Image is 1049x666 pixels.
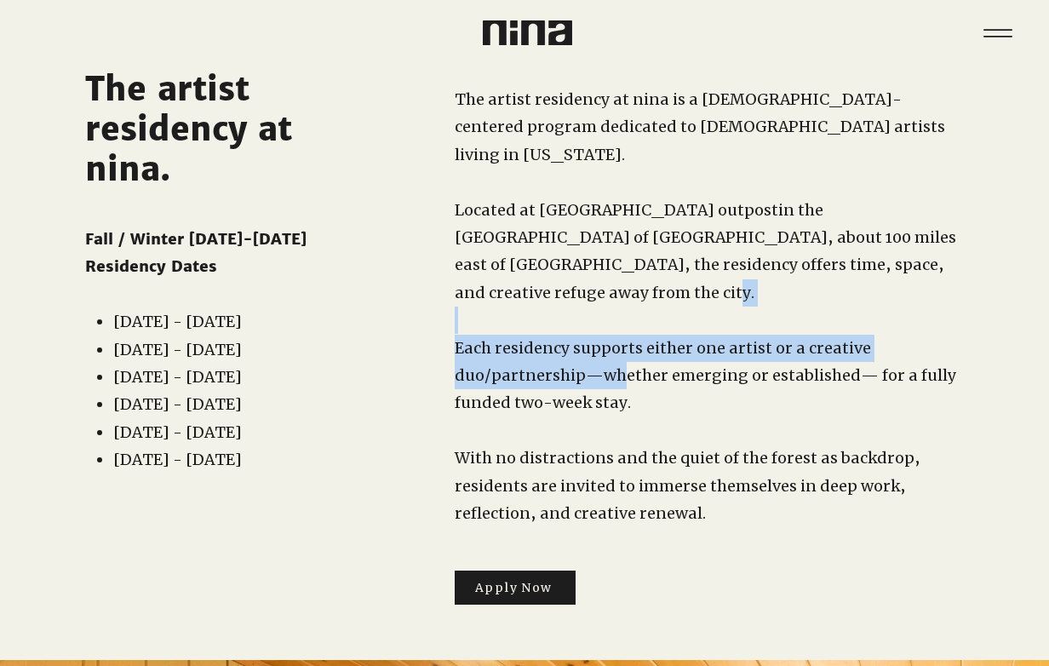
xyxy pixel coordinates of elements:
span: [DATE] - [DATE] [113,450,242,469]
span: [DATE] - [DATE] [113,340,242,359]
span: [DATE] - [DATE] [113,422,242,442]
span: Apply Now [475,580,553,595]
span: The artist residency at nina is a [DEMOGRAPHIC_DATA]-centered program dedicated to [DEMOGRAPHIC_D... [455,89,945,164]
nav: Site [972,7,1023,59]
button: Menu [972,7,1023,59]
span: Located at [GEOGRAPHIC_DATA] outpost [455,200,778,220]
span: The artist residency at nina. [85,69,292,189]
span: [DATE] - [DATE] [113,394,242,414]
span: Each residency supports either one artist or a creative duo/partnership—whether emerging or estab... [455,338,956,413]
span: With no distractions and the quiet of the forest as backdrop, residents are invited to immerse th... [455,448,920,523]
span: in the [GEOGRAPHIC_DATA] of [GEOGRAPHIC_DATA], about 100 miles east of [GEOGRAPHIC_DATA], the res... [455,200,956,302]
span: [DATE] - [DATE] [113,367,242,387]
span: Fall / Winter [DATE]-[DATE] Residency Dates [85,229,307,276]
span: [DATE] - [DATE] [113,312,242,331]
img: Nina Logo CMYK_Charcoal.png [483,20,572,45]
a: Apply Now [455,571,576,605]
